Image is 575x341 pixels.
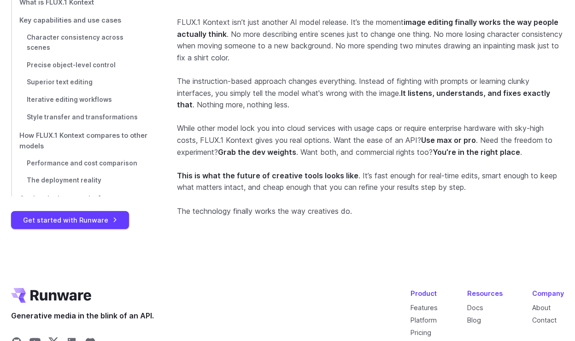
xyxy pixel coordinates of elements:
a: Style transfer and transformations [11,109,147,126]
p: The technology finally works the way creatives do. [177,206,564,218]
a: Character consistency across scenes [11,29,147,57]
p: FLUX.1 Kontext isn’t just another AI model release. It’s the moment . No more describing entire s... [177,17,564,64]
a: Contact [532,316,557,324]
a: How FLUX.1 Kontext compares to other models [11,126,147,154]
a: Docs [467,304,483,312]
div: Resources [467,288,503,299]
span: Getting the best results from instruction-based editing [19,194,114,213]
a: Superior text editing [11,74,147,91]
span: Iterative editing workflows [27,96,112,103]
p: . It’s fast enough for real-time edits, smart enough to keep what matters intact, and cheap enoug... [177,170,564,194]
div: Company [532,288,564,299]
a: Key capabilities and use cases [11,11,147,29]
span: Generative media in the blink of an API. [11,310,154,322]
a: Features [411,304,438,312]
p: The instruction-based approach changes everything. Instead of fighting with prompts or learning c... [177,76,564,111]
span: Character consistency across scenes [27,34,123,51]
a: Platform [411,316,437,324]
strong: Grab the dev weights [218,147,296,157]
strong: image editing finally works the way people actually think [177,18,558,39]
span: How FLUX.1 Kontext compares to other models [19,131,147,149]
a: Get started with Runware [11,211,129,229]
a: Getting the best results from instruction-based editing [11,189,147,218]
strong: This is what the future of creative tools looks like [177,171,358,180]
span: Superior text editing [27,78,93,86]
p: While other model lock you into cloud services with usage caps or require enterprise hardware wit... [177,123,564,158]
span: Performance and cost comparison [27,159,137,166]
a: Precise object-level control [11,56,147,74]
span: The deployment reality [27,176,101,184]
a: Blog [467,316,481,324]
a: Go to / [11,288,91,303]
div: Product [411,288,438,299]
a: Iterative editing workflows [11,91,147,109]
a: About [532,304,551,312]
a: The deployment reality [11,172,147,189]
strong: Use max or pro [421,135,476,145]
span: Precise object-level control [27,61,116,68]
a: Pricing [411,329,431,336]
strong: You’re in the right place [433,147,520,157]
span: Style transfer and transformations [27,113,138,121]
span: Key capabilities and use cases [19,16,121,24]
a: Performance and cost comparison [11,154,147,172]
